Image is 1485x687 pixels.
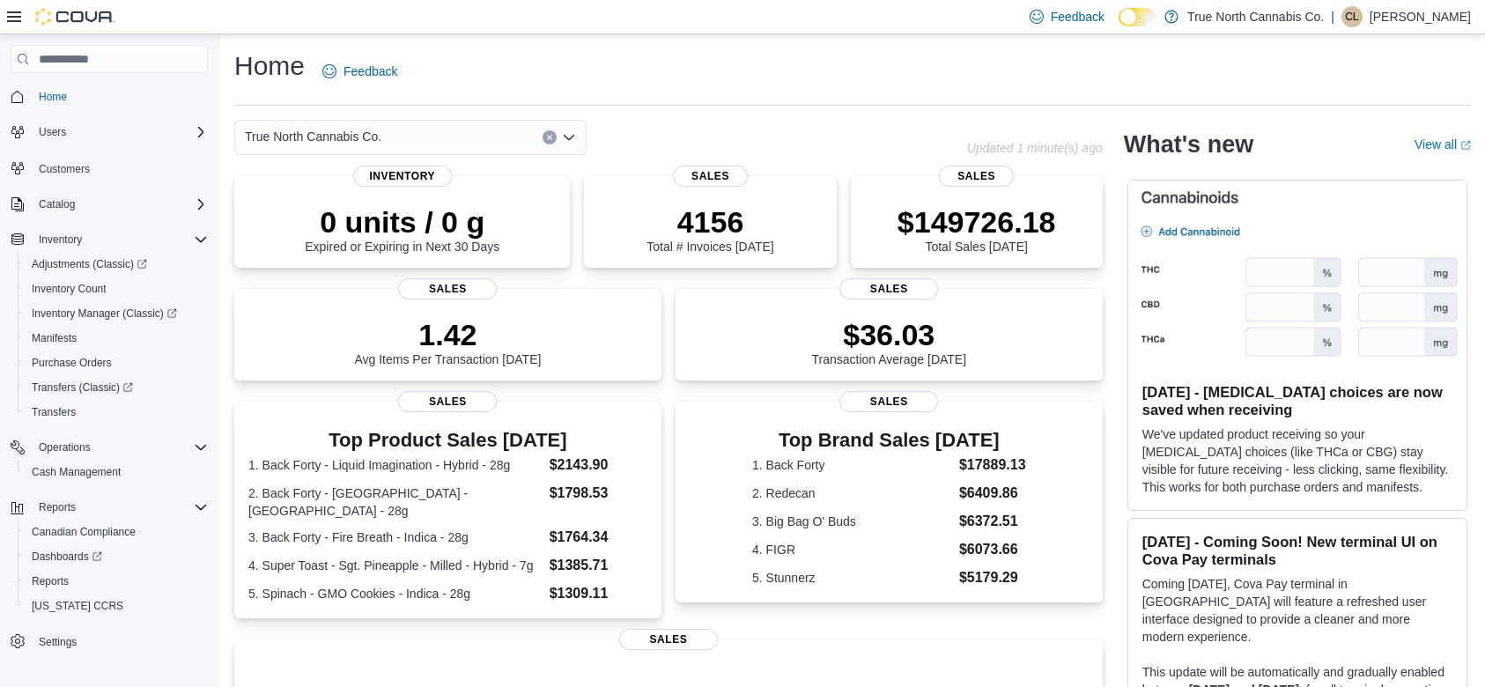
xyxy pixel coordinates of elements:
button: Transfers [18,400,215,425]
dt: 4. Super Toast - Sgt. Pineapple - Milled - Hybrid - 7g [248,557,543,574]
h2: What's new [1124,130,1253,159]
span: Home [39,90,67,104]
a: Inventory Count [25,278,114,299]
a: Purchase Orders [25,352,119,373]
div: Transaction Average [DATE] [811,317,966,366]
span: Inventory [39,233,82,247]
span: Settings [32,631,208,653]
button: Canadian Compliance [18,520,215,544]
p: True North Cannabis Co. [1187,6,1324,27]
dt: 1. Back Forty - Liquid Imagination - Hybrid - 28g [248,456,543,474]
dd: $1385.71 [550,555,647,576]
h3: [DATE] - [MEDICAL_DATA] choices are now saved when receiving [1142,383,1452,418]
div: Total Sales [DATE] [898,204,1056,254]
p: 0 units / 0 g [305,204,499,240]
span: [US_STATE] CCRS [32,599,123,613]
span: Sales [839,278,938,299]
span: Reports [32,497,208,518]
span: Sales [673,166,749,187]
span: Customers [39,162,90,176]
a: Manifests [25,328,84,349]
button: Operations [32,437,98,458]
dd: $1764.34 [550,527,647,548]
span: CL [1345,6,1358,27]
span: Transfers (Classic) [25,377,208,398]
span: Home [32,85,208,107]
span: Inventory Manager (Classic) [32,307,177,321]
a: Transfers [25,402,83,423]
span: Adjustments (Classic) [25,254,208,275]
dt: 2. Redecan [752,484,952,502]
img: Cova [35,8,115,26]
dd: $6073.66 [959,539,1026,560]
dd: $6372.51 [959,511,1026,532]
span: Manifests [32,331,77,345]
a: Inventory Manager (Classic) [25,303,184,324]
span: Inventory Count [25,278,208,299]
button: Users [4,120,215,144]
span: Customers [32,157,208,179]
a: Cash Management [25,462,128,483]
button: Reports [18,569,215,594]
div: Avg Items Per Transaction [DATE] [354,317,541,366]
button: Reports [32,497,83,518]
span: Sales [939,166,1015,187]
dt: 3. Big Bag O' Buds [752,513,952,530]
a: Inventory Manager (Classic) [18,301,215,326]
div: Charity Larocque [1341,6,1363,27]
h3: Top Brand Sales [DATE] [752,430,1026,451]
div: Total # Invoices [DATE] [646,204,773,254]
span: Sales [398,278,497,299]
span: Sales [839,391,938,412]
dt: 2. Back Forty - [GEOGRAPHIC_DATA] - [GEOGRAPHIC_DATA] - 28g [248,484,543,520]
span: Purchase Orders [32,356,112,370]
span: Dashboards [32,550,102,564]
a: Transfers (Classic) [18,375,215,400]
span: Dashboards [25,546,208,567]
button: Customers [4,155,215,181]
button: Catalog [4,192,215,217]
button: Open list of options [562,130,576,144]
button: Settings [4,629,215,654]
svg: External link [1460,140,1471,151]
span: Transfers [25,402,208,423]
span: Operations [39,440,91,454]
button: Cash Management [18,460,215,484]
span: Sales [619,629,718,650]
span: Cash Management [25,462,208,483]
dt: 5. Spinach - GMO Cookies - Indica - 28g [248,585,543,602]
span: Inventory Manager (Classic) [25,303,208,324]
span: Washington CCRS [25,595,208,617]
a: Settings [32,632,84,653]
h3: Top Product Sales [DATE] [248,430,647,451]
h3: [DATE] - Coming Soon! New terminal UI on Cova Pay terminals [1142,533,1452,568]
span: Inventory Count [32,282,107,296]
span: Dark Mode [1119,26,1119,27]
a: Home [32,86,74,107]
span: Reports [25,571,208,592]
span: Purchase Orders [25,352,208,373]
span: Canadian Compliance [32,525,136,539]
span: Transfers (Classic) [32,380,133,395]
dt: 4. FIGR [752,541,952,558]
a: Dashboards [18,544,215,569]
p: 1.42 [354,317,541,352]
span: Inventory [353,166,452,187]
span: Feedback [1051,8,1105,26]
dd: $17889.13 [959,454,1026,476]
span: Catalog [39,197,75,211]
span: Feedback [344,63,397,80]
button: Users [32,122,73,143]
p: Coming [DATE], Cova Pay terminal in [GEOGRAPHIC_DATA] will feature a refreshed user interface des... [1142,575,1452,646]
p: [PERSON_NAME] [1370,6,1471,27]
p: $36.03 [811,317,966,352]
span: Catalog [32,194,208,215]
span: Cash Management [32,465,121,479]
button: Inventory [4,227,215,252]
dt: 5. Stunnerz [752,569,952,587]
span: Users [32,122,208,143]
span: True North Cannabis Co. [245,126,381,147]
span: Operations [32,437,208,458]
span: Users [39,125,66,139]
button: Catalog [32,194,82,215]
